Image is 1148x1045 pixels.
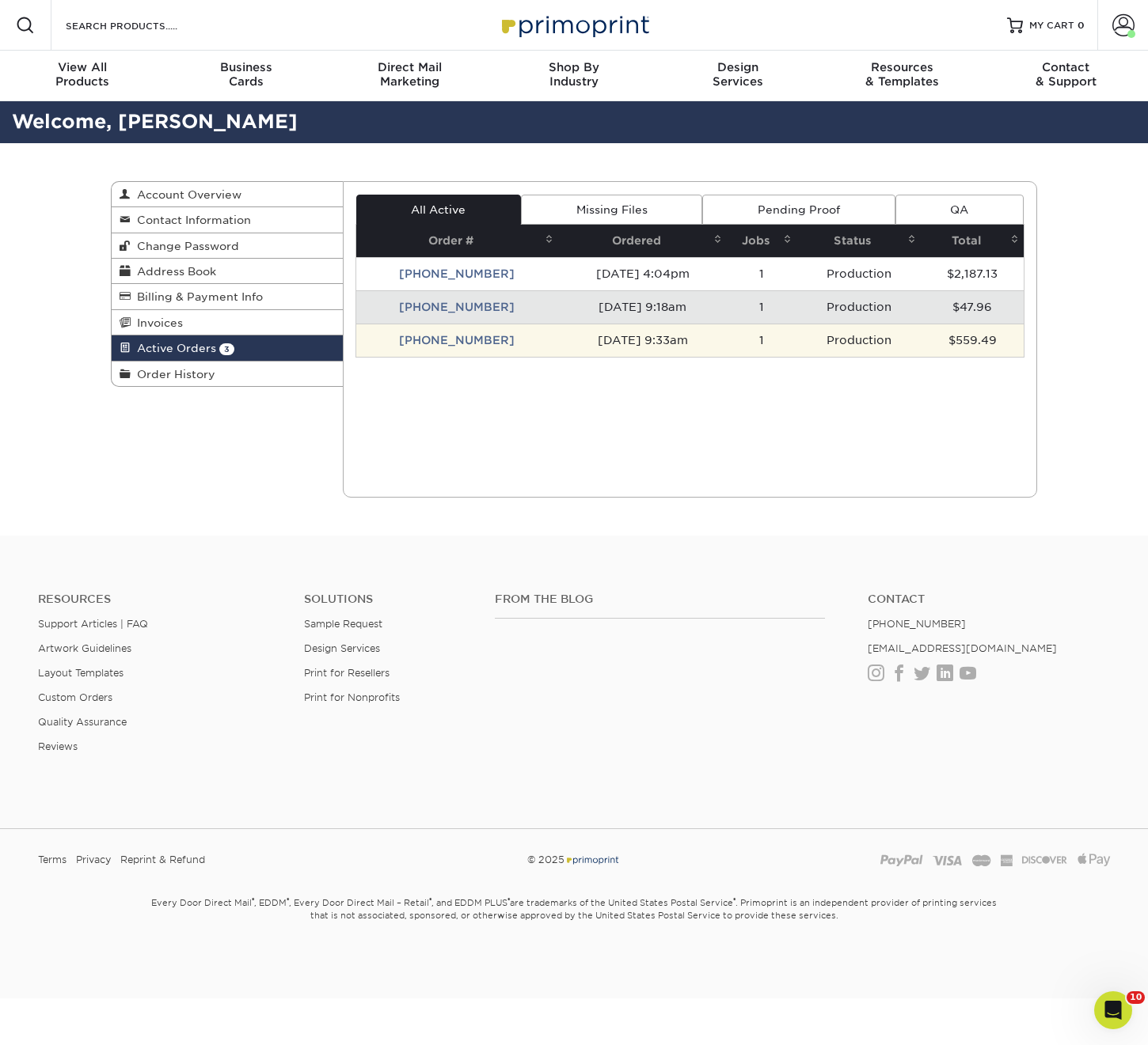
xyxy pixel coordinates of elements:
span: Account Overview [131,188,241,201]
span: Change Password [131,240,239,252]
span: Design [656,60,820,74]
a: Contact [868,593,1110,606]
span: 3 [219,343,234,355]
a: All Active [356,195,521,225]
td: Production [796,324,921,357]
th: Order # [356,225,559,257]
a: Design Services [304,642,380,654]
a: Contact& Support [984,51,1148,101]
iframe: Intercom live chat [1094,991,1132,1029]
a: Account Overview [112,182,343,207]
a: Support Articles | FAQ [38,618,148,630]
span: 10 [1127,991,1145,1004]
a: Privacy [76,848,111,872]
a: Terms [38,848,67,872]
a: Billing & Payment Info [112,284,343,309]
a: Shop ByIndustry [492,51,656,101]
td: [DATE] 9:33am [558,324,727,357]
a: Layout Templates [38,667,124,679]
a: Active Orders 3 [112,335,343,361]
a: Order History [112,362,343,386]
a: Direct MailMarketing [328,51,492,101]
td: [PHONE_NUMBER] [356,257,559,290]
td: [DATE] 4:04pm [558,257,727,290]
sup: ® [287,896,289,904]
a: BusinessCards [164,51,328,101]
sup: ® [252,896,254,904]
td: [PHONE_NUMBER] [356,290,559,324]
a: Missing Files [521,195,702,225]
span: Resources [820,60,984,74]
a: [EMAIL_ADDRESS][DOMAIN_NAME] [868,642,1057,654]
td: 1 [727,290,796,324]
span: Contact [984,60,1148,74]
span: 0 [1078,20,1085,31]
span: Invoices [131,316,183,329]
th: Jobs [727,225,796,257]
span: Direct Mail [328,60,492,74]
th: Status [796,225,921,257]
td: Production [796,290,921,324]
a: QA [895,195,1024,225]
td: [PHONE_NUMBER] [356,324,559,357]
input: SEARCH PRODUCTS..... [64,16,219,35]
span: Active Orders [131,342,216,354]
div: Industry [492,60,656,89]
a: Reviews [38,740,78,752]
a: Change Password [112,233,343,259]
div: & Support [984,60,1148,89]
a: Pending Proof [702,195,895,225]
div: & Templates [820,60,984,89]
h4: From the Blog [495,593,825,606]
span: Order History [131,368,215,381]
span: Billing & Payment Info [131,290,263,303]
span: Business [164,60,328,74]
td: 1 [727,257,796,290]
th: Total [921,225,1024,257]
a: Quality Assurance [38,716,127,728]
a: Resources& Templates [820,51,984,101]
a: Address Book [112,259,343,284]
a: Print for Resellers [304,667,390,679]
div: Marketing [328,60,492,89]
div: © 2025 [391,848,756,872]
h4: Resources [38,593,280,606]
a: Print for Nonprofits [304,691,400,703]
div: Services [656,60,820,89]
td: $47.96 [921,290,1024,324]
a: Invoices [112,310,343,335]
td: Production [796,257,921,290]
img: Primoprint [564,854,620,865]
th: Ordered [558,225,727,257]
small: Every Door Direct Mail , EDDM , Every Door Direct Mail – Retail , and EDDM PLUS are trademarks of... [111,891,1037,960]
a: Custom Orders [38,691,112,703]
sup: ® [733,896,736,904]
a: Sample Request [304,618,382,630]
td: 1 [727,324,796,357]
td: [DATE] 9:18am [558,290,727,324]
sup: ® [429,896,431,904]
a: Reprint & Refund [120,848,205,872]
a: Contact Information [112,207,343,233]
td: $2,187.13 [921,257,1024,290]
span: MY CART [1029,19,1074,32]
a: DesignServices [656,51,820,101]
span: Contact Information [131,214,251,226]
span: Address Book [131,265,216,278]
td: $559.49 [921,324,1024,357]
h4: Solutions [304,593,470,606]
span: Shop By [492,60,656,74]
sup: ® [507,896,510,904]
a: [PHONE_NUMBER] [868,618,966,630]
a: Artwork Guidelines [38,642,131,654]
div: Cards [164,60,328,89]
img: Primoprint [495,8,653,42]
